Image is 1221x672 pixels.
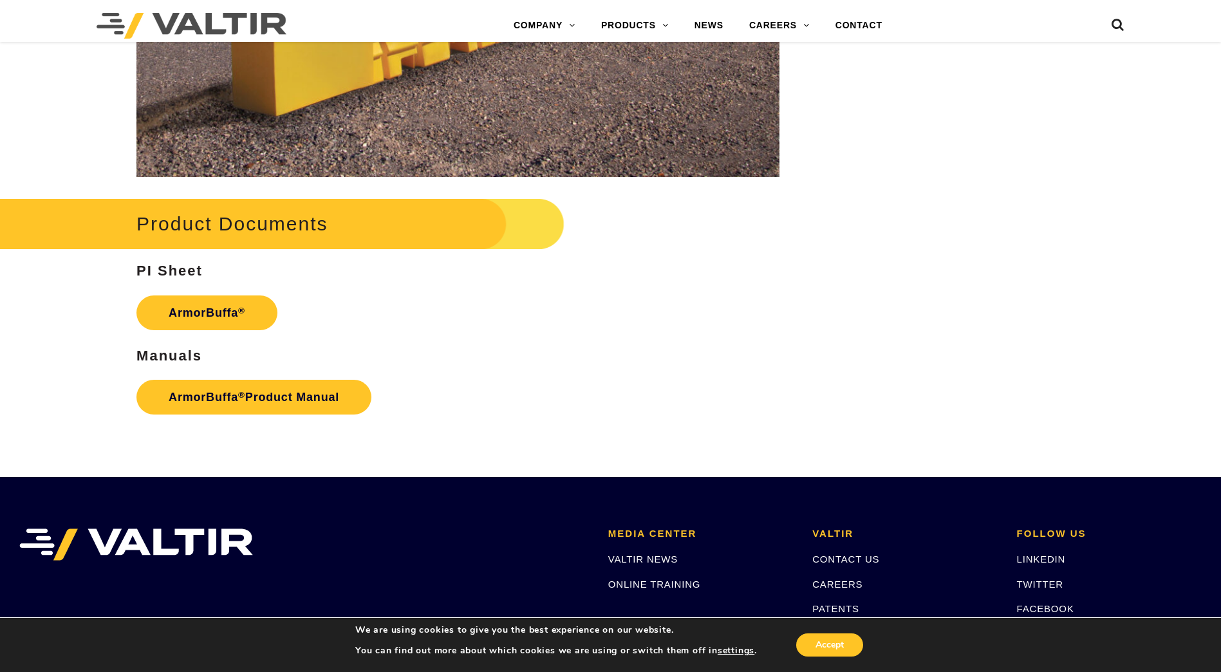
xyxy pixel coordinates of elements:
[136,295,277,330] a: ArmorBuffa®
[608,528,793,539] h2: MEDIA CENTER
[718,645,754,657] button: settings
[238,390,245,400] sup: ®
[355,645,757,657] p: You can find out more about which cookies we are using or switch them off in .
[238,306,245,315] sup: ®
[136,263,203,279] strong: PI Sheet
[796,633,863,657] button: Accept
[608,579,700,590] a: ONLINE TRAINING
[136,380,371,415] a: ArmorBuffa®Product Manual
[355,624,757,636] p: We are using cookies to give you the best experience on our website.
[608,554,678,565] a: VALTIR NEWS
[1017,554,1066,565] a: LINKEDIN
[501,13,588,39] a: COMPANY
[812,528,997,539] h2: VALTIR
[1017,603,1074,614] a: FACEBOOK
[823,13,895,39] a: CONTACT
[736,13,823,39] a: CAREERS
[19,528,253,561] img: VALTIR
[812,579,862,590] a: CAREERS
[812,603,859,614] a: PATENTS
[136,348,202,364] strong: Manuals
[812,554,879,565] a: CONTACT US
[97,13,286,39] img: Valtir
[588,13,682,39] a: PRODUCTS
[1017,528,1202,539] h2: FOLLOW US
[682,13,736,39] a: NEWS
[1017,579,1063,590] a: TWITTER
